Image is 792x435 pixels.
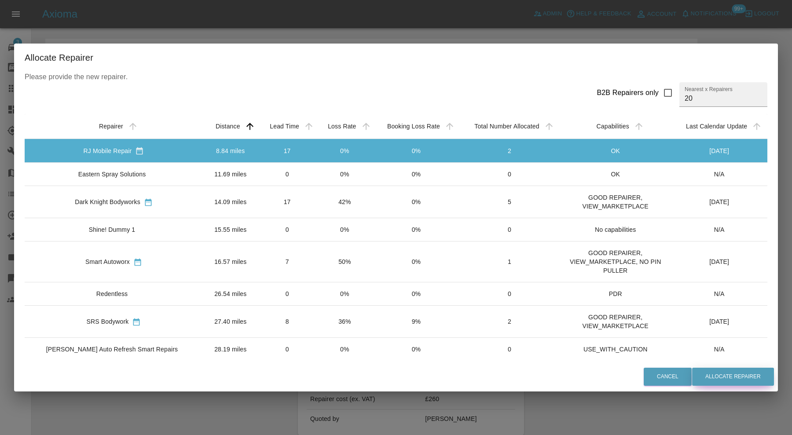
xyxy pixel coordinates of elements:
td: OK [560,139,671,162]
button: Cancel [644,368,692,386]
td: 0% [373,163,459,186]
td: 28.19 miles [203,338,258,361]
h2: Allocate Repairer [14,44,778,72]
td: GOOD REPAIRER, VIEW_MARKETPLACE [560,306,671,338]
td: 0 [459,163,560,186]
td: 9% [373,306,459,338]
td: 14.09 miles [203,186,258,218]
td: 0% [373,241,459,282]
td: 0% [316,163,373,186]
td: 0% [316,218,373,241]
td: PDR [560,282,671,306]
div: Last Calendar Update [686,123,747,130]
div: Repairer [99,123,123,130]
div: Total Number Allocated [474,123,539,130]
div: SRS Bodywork [87,317,129,326]
div: B2B Repairers only [597,88,659,98]
td: GOOD REPAIRER, VIEW_MARKETPLACE, NO PIN PULLER [560,241,671,282]
td: 17 [258,186,316,218]
td: [DATE] [671,241,767,282]
td: [DATE] [671,306,767,338]
div: [PERSON_NAME] Auto Refresh Smart Repairs [46,345,178,354]
div: Dark Knight Bodyworks [75,197,140,206]
td: 0% [373,282,459,306]
td: 0% [316,282,373,306]
div: RJ Mobile Repair [84,146,132,155]
td: 0 [258,163,316,186]
td: 0% [373,139,459,162]
div: Lead Time [270,123,299,130]
td: 27.40 miles [203,306,258,338]
button: Allocate Repairer [692,368,774,386]
td: 16.57 miles [203,241,258,282]
td: GOOD REPAIRER, VIEW_MARKETPLACE [560,186,671,218]
td: 11.69 miles [203,163,258,186]
td: 8 [258,306,316,338]
td: N/A [671,218,767,241]
td: 0% [316,338,373,361]
div: Capabilities [597,123,629,130]
td: 26.54 miles [203,282,258,306]
td: No capabilities [560,218,671,241]
td: 50% [316,241,373,282]
div: Smart Autoworx [85,257,130,266]
td: N/A [671,338,767,361]
td: N/A [671,282,767,306]
div: Redentless [96,289,128,298]
div: Loss Rate [328,123,356,130]
td: 5 [459,186,560,218]
label: Nearest x Repairers [685,85,733,93]
td: 42% [316,186,373,218]
td: USE_WITH_CAUTION [560,338,671,361]
p: Please provide the new repairer. [25,72,767,82]
td: 0 [459,338,560,361]
div: Distance [216,123,240,130]
td: 0 [459,218,560,241]
td: 0% [373,186,459,218]
td: 0 [258,338,316,361]
div: Eastern Spray Solutions [78,170,146,179]
td: 0% [373,218,459,241]
td: N/A [671,163,767,186]
td: 2 [459,306,560,338]
td: 2 [459,139,560,162]
td: [DATE] [671,139,767,162]
div: Booking Loss Rate [387,123,440,130]
td: 0% [373,338,459,361]
div: Shine! Dummy 1 [89,225,136,234]
td: 1 [459,241,560,282]
td: 17 [258,139,316,162]
td: 0% [316,139,373,162]
td: 15.55 miles [203,218,258,241]
td: 0 [258,282,316,306]
td: [DATE] [671,186,767,218]
td: 7 [258,241,316,282]
td: 0 [258,218,316,241]
td: 8.84 miles [203,139,258,162]
td: 36% [316,306,373,338]
td: 0 [459,282,560,306]
td: OK [560,163,671,186]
